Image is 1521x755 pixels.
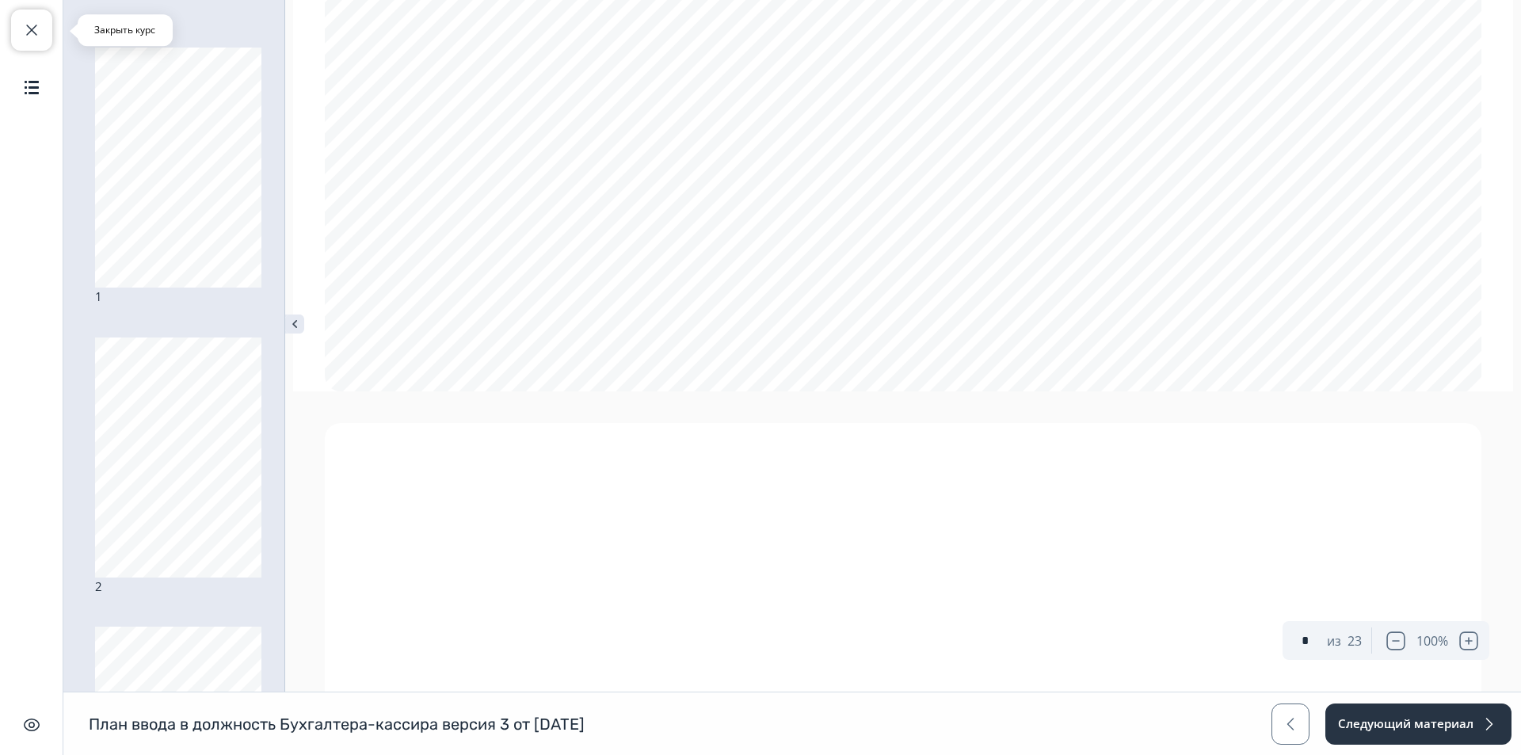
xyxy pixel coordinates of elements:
button: Следующий материал [1325,704,1511,745]
div: 2 [95,337,253,596]
img: Скрыть интерфейс [22,715,41,734]
p: Закрыть курс [87,24,163,36]
div: 1 [95,48,253,306]
div: из [1327,631,1341,650]
img: close [285,315,304,334]
h1: План ввода в должность Бухгалтера-кассира версия 3 от [DATE] [89,714,585,734]
div: 23 [1348,631,1362,650]
div: 100 % [1416,631,1448,650]
button: Закрыть курс [11,10,52,51]
img: Содержание [22,78,41,97]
